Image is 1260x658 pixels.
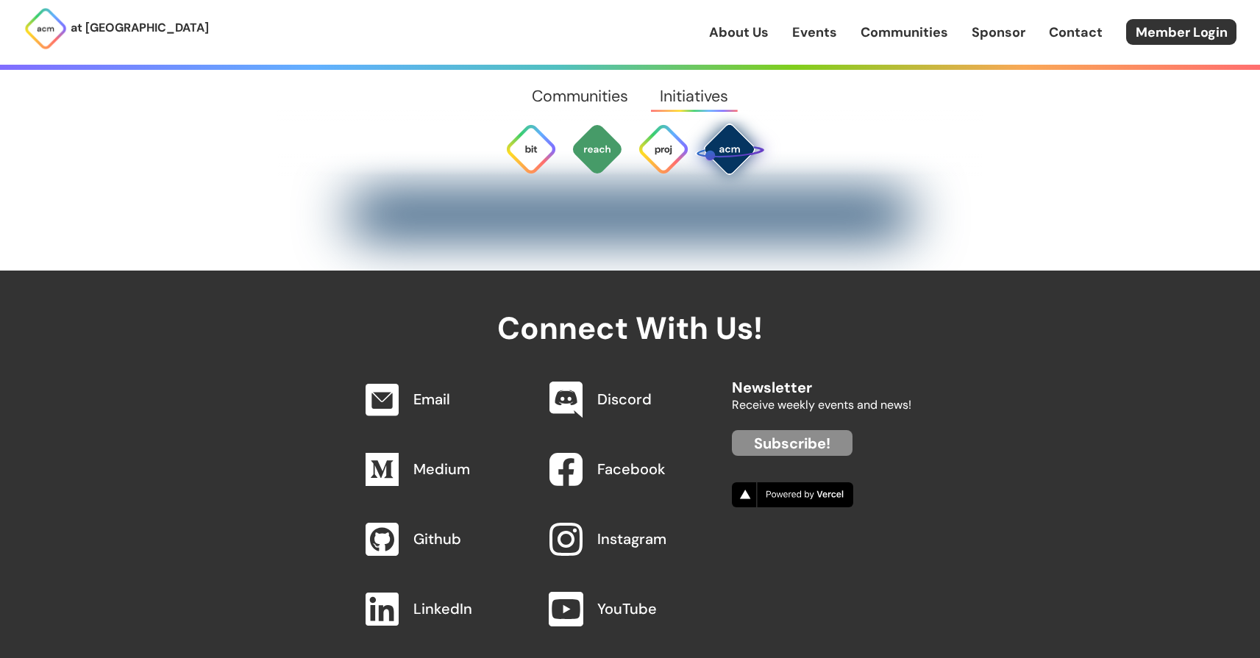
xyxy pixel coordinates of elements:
[413,459,470,479] a: Medium
[549,523,583,556] img: Instagram
[366,523,399,556] img: Github
[505,123,558,176] img: Bit Byte
[24,7,68,51] img: ACM Logo
[709,23,769,42] a: About Us
[549,453,583,486] img: Facebook
[516,70,644,123] a: Communities
[366,453,399,486] img: Medium
[24,7,209,51] a: at [GEOGRAPHIC_DATA]
[732,396,911,415] p: Receive weekly events and news!
[637,123,690,176] img: ACM Projects
[366,593,399,626] img: LinkedIn
[1049,23,1103,42] a: Contact
[349,271,911,346] h2: Connect With Us!
[597,529,666,548] a: Instagram
[644,70,744,123] a: Initiatives
[597,390,652,409] a: Discord
[732,482,853,507] img: Vercel
[571,123,624,176] img: ACM Outreach
[792,23,837,42] a: Events
[732,365,911,396] h2: Newsletter
[549,382,583,418] img: Discord
[732,430,853,456] a: Subscribe!
[972,23,1025,42] a: Sponsor
[597,599,657,618] a: YouTube
[413,529,461,548] a: Github
[366,384,399,416] img: Email
[694,114,764,184] img: SPACE
[549,592,583,626] img: YouTube
[413,390,450,409] a: Email
[1126,19,1236,45] a: Member Login
[413,599,472,618] a: LinkedIn
[71,18,209,37] p: at [GEOGRAPHIC_DATA]
[861,23,948,42] a: Communities
[597,459,666,479] a: Facebook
